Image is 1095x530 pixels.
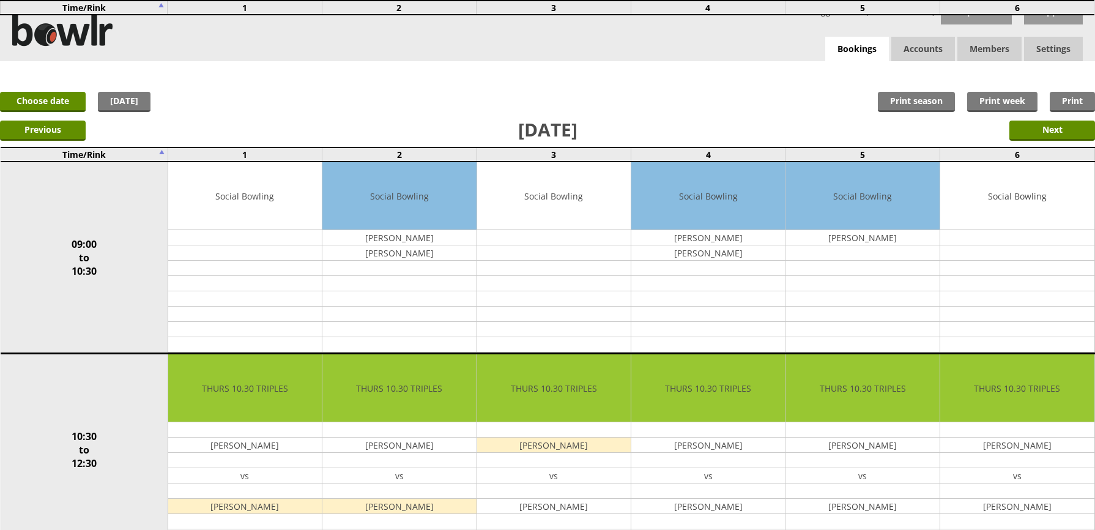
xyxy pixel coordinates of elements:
td: [PERSON_NAME] [477,438,631,453]
td: [PERSON_NAME] [785,499,939,514]
td: Social Bowling [631,162,785,230]
td: 6 [940,147,1094,162]
td: Social Bowling [477,162,631,230]
td: Social Bowling [940,162,1094,230]
td: THURS 10.30 TRIPLES [477,354,631,422]
td: THURS 10.30 TRIPLES [940,354,1094,422]
td: [PERSON_NAME] [477,499,631,514]
td: [PERSON_NAME] [322,245,476,261]
td: [PERSON_NAME] [631,438,785,453]
td: 3 [477,147,631,162]
td: THURS 10.30 TRIPLES [785,354,939,422]
a: Print week [967,92,1037,112]
td: Time/Rink [1,1,168,15]
td: Social Bowling [322,162,476,230]
td: vs [631,468,785,483]
td: [PERSON_NAME] [631,245,785,261]
td: Social Bowling [168,162,322,230]
td: [PERSON_NAME] [168,438,322,453]
td: 6 [940,1,1094,15]
td: [PERSON_NAME] [322,230,476,245]
a: [DATE] [98,92,150,112]
td: THURS 10.30 TRIPLES [168,354,322,422]
td: [PERSON_NAME] [322,438,476,453]
td: Time/Rink [1,147,168,162]
span: Accounts [891,37,955,61]
td: 3 [477,1,631,15]
td: 4 [631,1,785,15]
a: Print season [878,92,955,112]
a: Bookings [825,37,889,62]
td: [PERSON_NAME] [322,499,476,514]
td: vs [322,468,476,483]
td: [PERSON_NAME] [631,499,785,514]
a: Print [1050,92,1095,112]
td: [PERSON_NAME] [785,230,939,245]
td: vs [785,468,939,483]
td: [PERSON_NAME] [168,499,322,514]
td: 4 [631,147,785,162]
td: THURS 10.30 TRIPLES [631,354,785,422]
td: [PERSON_NAME] [940,499,1094,514]
span: Members [957,37,1022,61]
td: 09:00 to 10:30 [1,162,168,354]
span: Settings [1024,37,1083,61]
td: THURS 10.30 TRIPLES [322,354,476,422]
td: vs [477,468,631,483]
input: Next [1009,121,1095,141]
td: Social Bowling [785,162,939,230]
td: [PERSON_NAME] [631,230,785,245]
td: [PERSON_NAME] [940,438,1094,453]
td: 5 [785,147,940,162]
td: 2 [322,147,477,162]
td: 1 [168,147,322,162]
td: 2 [322,1,477,15]
td: 1 [167,1,322,15]
td: vs [940,468,1094,483]
td: 5 [785,1,940,15]
td: [PERSON_NAME] [785,438,939,453]
td: vs [168,468,322,483]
